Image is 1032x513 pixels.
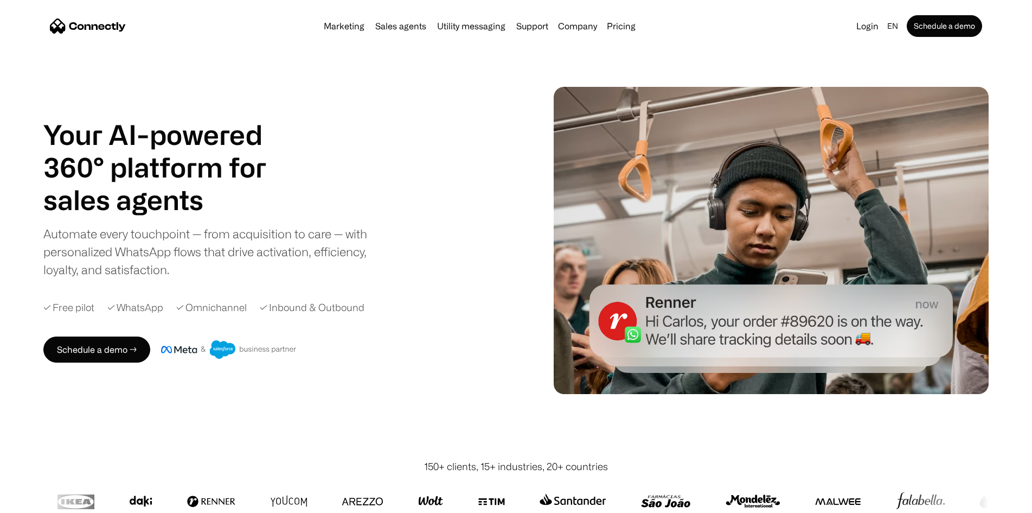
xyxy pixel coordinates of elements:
[512,22,553,30] a: Support
[602,22,640,30] a: Pricing
[319,22,369,30] a: Marketing
[11,493,65,509] aside: Language selected: English
[176,300,247,315] div: ✓ Omnichannel
[43,337,150,363] a: Schedule a demo →
[887,18,898,34] div: en
[43,300,94,315] div: ✓ Free pilot
[43,183,293,216] div: 1 of 4
[161,340,297,359] img: Meta and Salesforce business partner badge.
[558,18,597,34] div: Company
[883,18,905,34] div: en
[852,18,883,34] a: Login
[43,183,293,216] div: carousel
[43,183,293,216] h1: sales agents
[43,225,385,278] div: Automate every touchpoint — from acquisition to care — with personalized WhatsApp flows that driv...
[907,15,982,37] a: Schedule a demo
[50,18,126,34] a: home
[371,22,431,30] a: Sales agents
[424,459,608,474] div: 150+ clients, 15+ industries, 20+ countries
[22,494,65,509] ul: Language list
[260,300,364,315] div: ✓ Inbound & Outbound
[107,300,163,315] div: ✓ WhatsApp
[555,18,600,34] div: Company
[433,22,510,30] a: Utility messaging
[43,118,293,183] h1: Your AI-powered 360° platform for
